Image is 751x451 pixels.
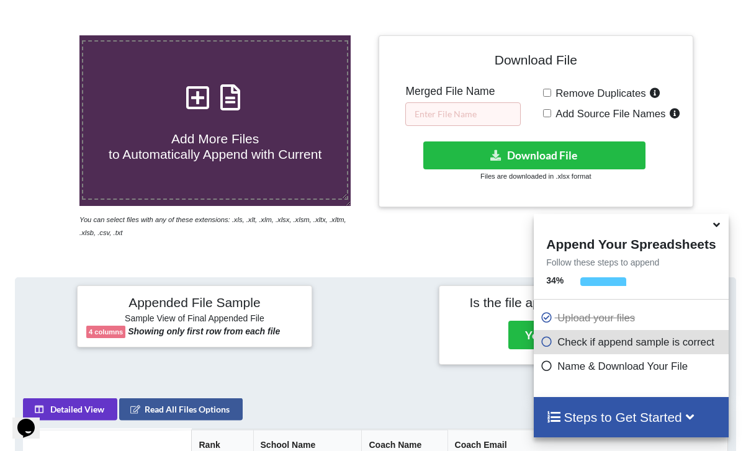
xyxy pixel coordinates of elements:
[89,328,123,336] b: 4 columns
[86,295,303,312] h4: Appended File Sample
[23,398,117,421] button: Detailed View
[551,108,665,120] span: Add Source File Names
[546,409,716,425] h4: Steps to Get Started
[534,256,728,269] p: Follow these steps to append
[86,313,303,326] h6: Sample View of Final Appended File
[534,233,728,252] h4: Append Your Spreadsheets
[423,141,645,169] button: Download File
[546,275,564,285] b: 34 %
[508,321,560,349] button: Yes
[405,85,521,98] h5: Merged File Name
[480,172,591,180] small: Files are downloaded in .xlsx format
[12,401,52,439] iframe: chat widget
[79,216,346,236] i: You can select files with any of these extensions: .xls, .xlt, .xlm, .xlsx, .xlsm, .xltx, .xltm, ...
[109,132,322,161] span: Add More Files to Automatically Append with Current
[128,326,280,336] b: Showing only first row from each file
[551,87,646,99] span: Remove Duplicates
[448,295,665,310] h4: Is the file appended correctly?
[540,334,725,350] p: Check if append sample is correct
[119,398,243,421] button: Read All Files Options
[540,359,725,374] p: Name & Download Your File
[540,310,725,326] p: Upload your files
[388,45,684,80] h4: Download File
[405,102,521,126] input: Enter File Name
